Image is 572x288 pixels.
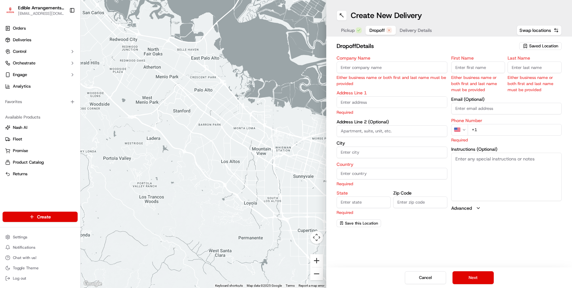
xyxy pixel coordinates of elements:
button: Map camera controls [310,231,323,244]
p: Either business name or both first and last name must be provided [508,74,562,93]
input: Enter first name [451,62,505,73]
input: Enter phone number [468,124,562,136]
img: 1736555255976-a54dd68f-1ca7-489b-9aae-adbdc363a1c4 [6,62,18,73]
span: Log out [13,276,26,281]
label: Instructions (Optional) [451,147,562,151]
button: Nash AI [3,122,78,133]
span: Swap locations [520,27,551,34]
p: Required [337,181,447,187]
label: Address Line 2 (Optional) [337,120,447,124]
button: Save this Location [337,219,381,227]
span: Pylon [64,109,78,114]
label: State [337,191,391,195]
a: Report a map error [299,284,324,287]
label: Last Name [508,56,562,60]
input: Enter email address [451,103,562,114]
span: Orders [13,25,26,31]
span: Create [37,214,51,220]
span: Promise [13,148,28,154]
a: Powered byPylon [45,109,78,114]
div: Available Products [3,112,78,122]
button: Product Catalog [3,157,78,168]
img: Google [82,280,103,288]
a: Analytics [3,81,78,91]
p: Required [337,109,447,115]
span: API Documentation [61,93,103,100]
button: Engage [3,70,78,80]
span: Product Catalog [13,159,44,165]
button: Control [3,46,78,57]
span: Control [13,49,26,54]
label: Email (Optional) [451,97,562,101]
button: Log out [3,274,78,283]
h1: Create New Delivery [351,10,422,21]
span: Engage [13,72,27,78]
img: Nash [6,6,19,19]
span: Saved Location [529,43,558,49]
p: Welcome 👋 [6,26,117,36]
span: Fleet [13,136,22,142]
button: Fleet [3,134,78,144]
h2: dropoff Details [337,42,515,51]
a: Nash AI [5,125,75,130]
span: Settings [13,235,27,240]
button: Swap locations [517,25,562,35]
label: Phone Number [451,118,562,123]
input: Enter company name [337,62,447,73]
button: Saved Location [519,42,562,51]
input: Enter state [337,197,391,208]
button: Orchestrate [3,58,78,68]
input: Enter country [337,168,447,179]
button: Returns [3,169,78,179]
a: Returns [5,171,75,177]
span: Delivery Details [400,27,432,34]
div: Favorites [3,97,78,107]
label: City [337,141,447,145]
p: Either business name or both first and last name must be provided [337,74,447,87]
label: First Name [451,56,505,60]
input: Apartment, suite, unit, etc. [337,125,447,137]
label: Advanced [451,205,472,211]
input: Enter last name [508,62,562,73]
button: Create [3,212,78,222]
a: Deliveries [3,35,78,45]
input: Enter city [337,147,447,158]
button: [EMAIL_ADDRESS][DOMAIN_NAME] [18,11,64,16]
span: Pickup [341,27,355,34]
span: Knowledge Base [13,93,49,100]
button: Promise [3,146,78,156]
button: Edible Arrangements - Fayetteville, NCEdible Arrangements - [GEOGRAPHIC_DATA], [GEOGRAPHIC_DATA][... [3,3,67,18]
button: Edible Arrangements - [GEOGRAPHIC_DATA], [GEOGRAPHIC_DATA] [18,5,64,11]
label: Country [337,162,447,167]
label: Address Line 1 [337,91,447,95]
input: Got a question? Start typing here... [17,42,116,48]
span: Notifications [13,245,35,250]
span: Orchestrate [13,60,35,66]
label: Zip Code [393,191,447,195]
button: Chat with us! [3,253,78,262]
input: Enter address [337,96,447,108]
span: Returns [13,171,27,177]
span: Nash AI [13,125,27,130]
input: Enter zip code [393,197,447,208]
a: Fleet [5,136,75,142]
a: Terms (opens in new tab) [286,284,295,287]
span: Dropoff [369,27,385,34]
div: 📗 [6,94,12,99]
label: Company Name [337,56,447,60]
button: Zoom in [310,254,323,267]
button: Keyboard shortcuts [215,283,243,288]
div: We're available if you need us! [22,68,81,73]
p: Required [451,137,562,143]
span: Deliveries [13,37,31,43]
span: Chat with us! [13,255,36,260]
button: Settings [3,233,78,242]
div: 💻 [54,94,60,99]
span: Toggle Theme [13,265,39,271]
a: 💻API Documentation [52,91,106,102]
p: Required [337,209,391,216]
button: Start new chat [110,63,117,71]
button: Notifications [3,243,78,252]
